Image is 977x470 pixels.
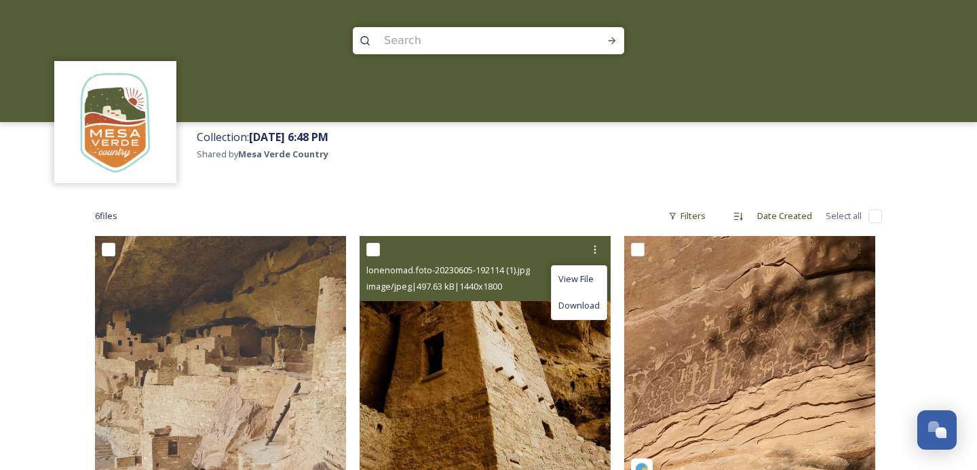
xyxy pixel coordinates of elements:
span: Shared by [197,148,328,160]
strong: [DATE] 6:48 PM [249,130,328,144]
span: image/jpeg | 497.63 kB | 1440 x 1800 [366,280,502,292]
span: Download [558,299,600,312]
span: Collection: [197,130,328,144]
button: Open Chat [917,410,957,450]
span: lonenomad.foto-20230605-192114 (1).jpg [366,264,530,276]
span: Select all [826,210,862,222]
strong: Mesa Verde Country [238,148,328,160]
span: View File [558,273,594,286]
div: Filters [662,203,712,229]
img: MVC%20SnapSea%20logo%20%281%29.png [61,68,170,176]
span: 6 file s [95,210,117,222]
input: Search [377,26,563,56]
div: Date Created [750,203,819,229]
